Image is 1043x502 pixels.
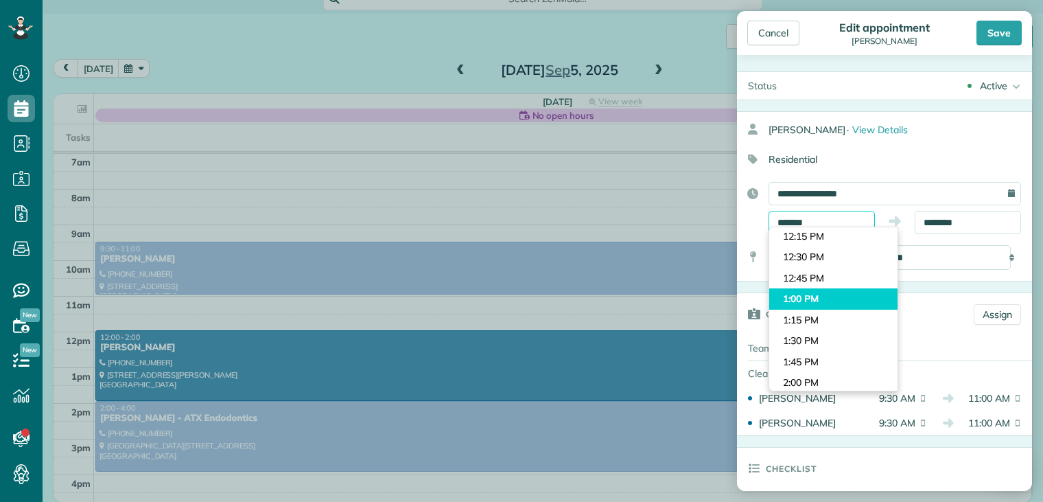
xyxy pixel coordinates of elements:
span: 9:30 AM [869,416,915,430]
span: New [20,343,40,357]
div: Edit appointment [835,21,933,34]
li: 1:45 PM [769,352,898,373]
div: Status [737,72,788,100]
div: [PERSON_NAME] [759,391,865,405]
div: Save [976,21,1022,45]
h3: Cleaners [766,293,815,334]
span: View Details [852,124,908,136]
li: 1:15 PM [769,310,898,331]
span: 11:00 AM [963,391,1010,405]
li: 12:15 PM [769,226,898,247]
div: [PERSON_NAME] [835,36,933,46]
div: Cleaners [737,361,833,386]
span: 11:00 AM [963,416,1010,430]
li: 12:30 PM [769,247,898,268]
span: New [20,308,40,322]
div: [PERSON_NAME] [759,416,865,430]
li: 2:00 PM [769,372,898,393]
span: 9:30 AM [869,391,915,405]
div: Active [980,79,1007,93]
li: 12:45 PM [769,268,898,289]
div: Cancel [747,21,799,45]
div: Residential [737,148,1021,171]
div: Team [737,336,785,361]
li: 1:00 PM [769,288,898,310]
h3: Checklist [766,448,817,489]
div: [PERSON_NAME] [769,117,1032,142]
li: 1:30 PM [769,330,898,352]
a: Assign [974,304,1021,325]
span: · [847,124,849,136]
